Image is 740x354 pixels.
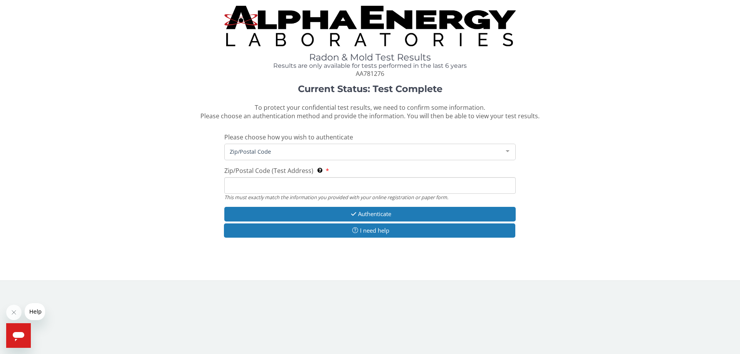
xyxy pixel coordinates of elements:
[224,166,313,175] span: Zip/Postal Code (Test Address)
[224,133,353,141] span: Please choose how you wish to authenticate
[298,83,442,94] strong: Current Status: Test Complete
[6,305,22,320] iframe: Close message
[224,194,516,201] div: This must exactly match the information you provided with your online registration or paper form.
[224,52,516,62] h1: Radon & Mold Test Results
[224,207,516,221] button: Authenticate
[25,303,45,320] iframe: Message from company
[224,223,515,238] button: I need help
[224,6,516,46] img: TightCrop.jpg
[224,62,516,69] h4: Results are only available for tests performed in the last 6 years
[356,69,384,78] span: AA781276
[228,147,500,156] span: Zip/Postal Code
[6,323,31,348] iframe: Button to launch messaging window
[200,103,540,121] span: To protect your confidential test results, we need to confirm some information. Please choose an ...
